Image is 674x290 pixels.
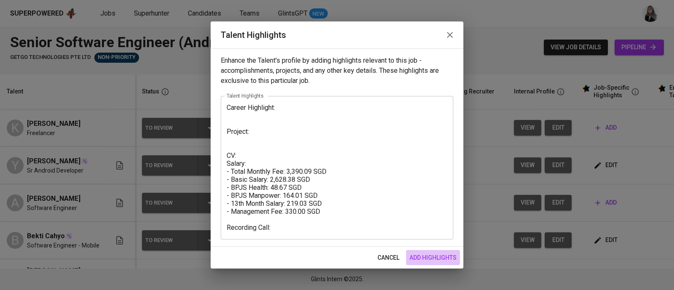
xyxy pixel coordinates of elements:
h2: Talent Highlights [221,28,453,42]
textarea: Career Highlight: Project: CV: Salary: - Total Monthly Fee: 3,390.09 SGD - Basic Salary: 2,628.38... [227,104,447,231]
span: add highlights [409,253,457,263]
button: add highlights [406,250,460,266]
span: cancel [377,253,399,263]
p: Enhance the Talent's profile by adding highlights relevant to this job - accomplishments, project... [221,56,453,86]
button: cancel [374,250,403,266]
